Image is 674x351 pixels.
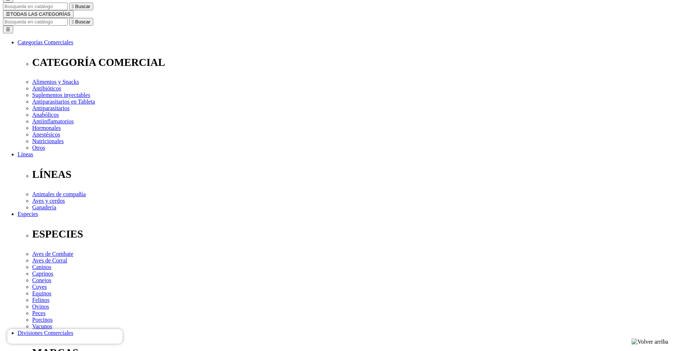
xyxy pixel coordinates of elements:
[32,85,61,92] a: Antibióticos
[32,323,52,329] a: Vacunos
[32,277,51,283] a: Conejos
[32,264,51,270] a: Caninos
[7,329,123,344] iframe: Brevo live chat
[32,303,49,310] a: Ovinos
[32,145,45,151] a: Otros
[32,310,45,316] a: Peces
[32,297,49,303] a: Felinos
[75,4,90,9] span: Buscar
[32,317,53,323] a: Porcinos
[32,290,51,296] a: Equinos
[32,105,69,111] a: Antiparasitarios
[32,228,671,240] p: ESPECIES
[32,168,671,180] p: LÍNEAS
[18,39,73,45] a: Categorías Comerciales
[32,92,90,98] a: Suplementos inyectables
[3,18,68,26] input: Buscar
[32,79,79,85] a: Alimentos y Snacks
[69,18,93,26] button:  Buscar
[6,11,10,17] span: ☰
[3,10,74,18] button: ☰TODAS LAS CATEGORÍAS
[32,191,86,197] a: Animales de compañía
[32,270,53,277] a: Caprinos
[32,131,60,138] a: Anestésicos
[32,56,671,68] p: CATEGORÍA COMERCIAL
[3,3,68,10] input: Buscar
[75,19,90,25] span: Buscar
[18,211,38,217] a: Especies
[32,204,56,210] a: Ganadería
[32,251,74,257] a: Aves de Combate
[32,257,67,264] a: Aves de Corral
[32,138,64,144] a: Nutricionales
[32,125,61,131] a: Hormonales
[632,339,668,345] img: Volver arriba
[18,151,33,157] a: Líneas
[72,4,74,9] i: 
[32,118,74,124] a: Antiinflamatorios
[72,19,74,25] i: 
[32,284,47,290] a: Cuyes
[32,198,65,204] a: Aves y cerdos
[32,112,59,118] a: Anabólicos
[32,98,95,105] a: Antiparasitarios en Tableta
[3,26,13,33] button: ☰
[69,3,93,10] button:  Buscar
